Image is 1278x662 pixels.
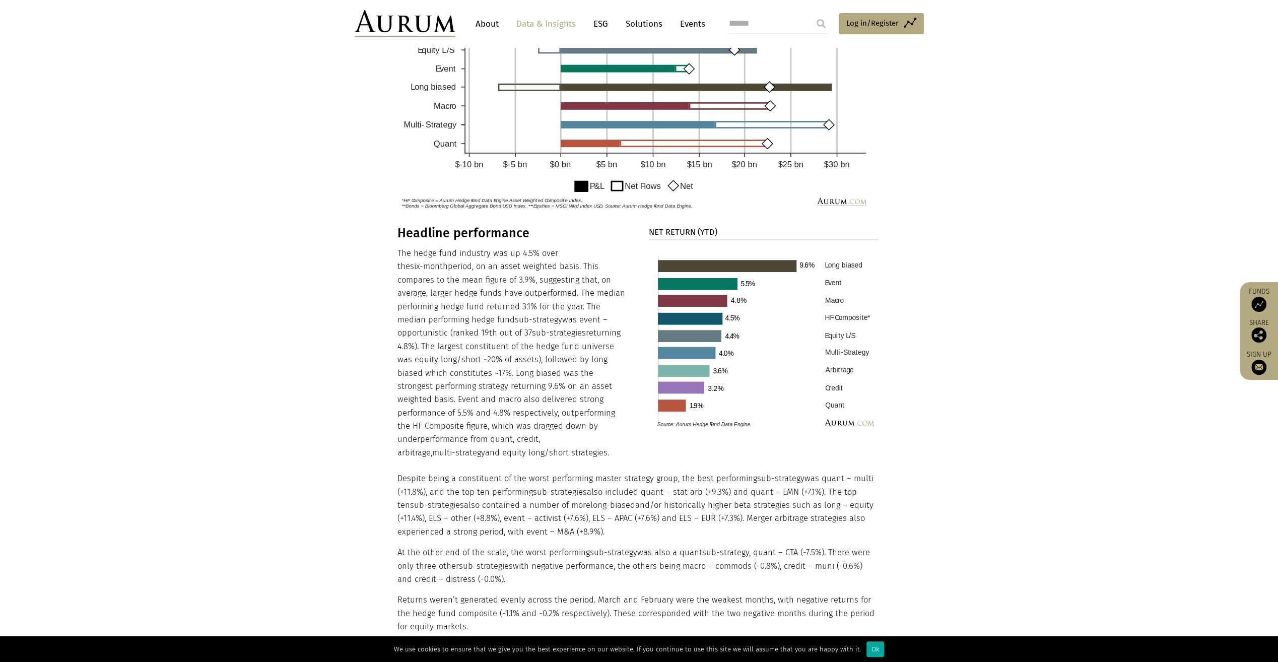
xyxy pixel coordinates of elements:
[511,15,581,33] a: Data & Insights
[675,15,705,33] a: Events
[470,15,504,33] a: About
[649,227,717,237] strong: NET RETURN (YTD)
[515,315,562,324] span: sub-strategy
[621,15,667,33] a: Solutions
[410,261,448,271] span: six-month
[397,247,627,459] p: The hedge fund industry was up 4.5% over the period, on an asset weighted basis. This compares to...
[1251,297,1266,312] img: Access Funds
[397,593,879,633] p: Returns weren’t generated evenly across the period. March and February were the weakest months, w...
[846,17,899,29] span: Log in/Register
[533,487,587,497] span: sub-strategies
[410,500,464,510] span: sub-strategies
[590,548,637,557] span: sub-strategy
[1245,287,1273,312] a: Funds
[590,500,635,510] span: long-biased
[532,328,586,338] span: sub-strategies
[1245,350,1273,375] a: Sign up
[757,474,804,483] span: sub-strategy
[811,14,831,34] input: Submit
[397,472,879,539] p: Despite being a constituent of the worst performing master strategy group, the best performing wa...
[588,15,613,33] a: ESG
[397,226,627,241] h3: Headline performance
[866,641,884,657] div: Ok
[355,10,455,37] img: Aurum
[1251,327,1266,343] img: Share this post
[397,546,879,586] p: At the other end of the scale, the worst performing was also a quant , quant – CTA (-7.5%). There...
[459,561,513,571] span: sub-strategies
[1251,360,1266,375] img: Sign up to our newsletter
[1245,319,1273,343] div: Share
[432,448,485,457] span: multi-strategy
[839,13,924,34] a: Log in/Register
[702,548,749,557] span: sub-strategy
